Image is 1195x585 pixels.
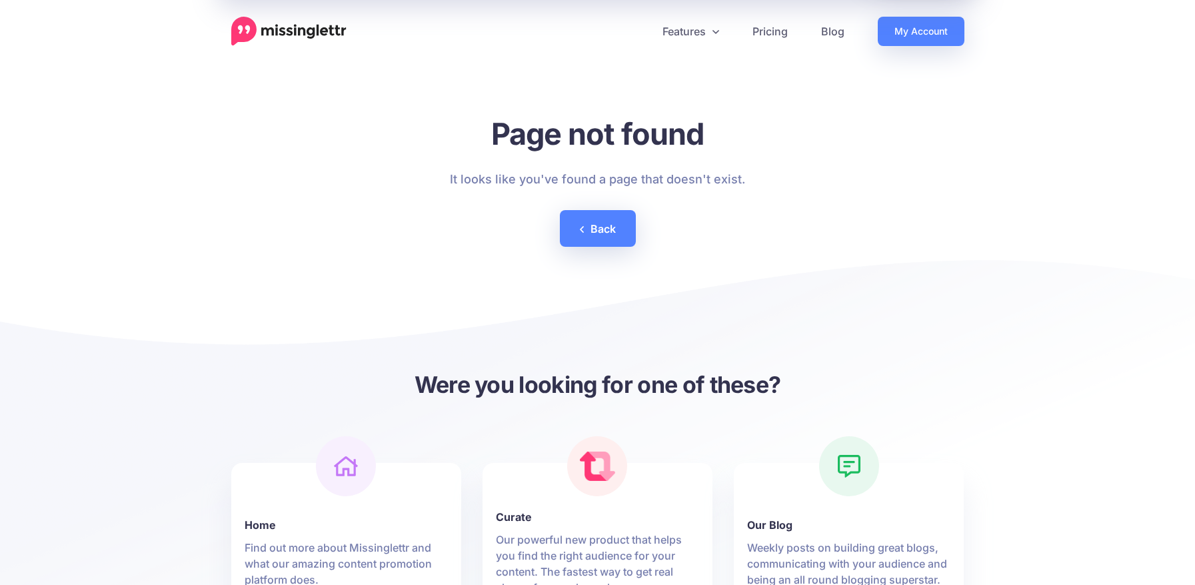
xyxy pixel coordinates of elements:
[450,115,745,152] h1: Page not found
[450,169,745,190] p: It looks like you've found a page that doesn't exist.
[736,17,804,46] a: Pricing
[804,17,861,46] a: Blog
[560,210,636,247] a: Back
[747,517,950,533] b: Our Blog
[245,517,448,533] b: Home
[878,17,964,46] a: My Account
[231,370,964,400] h3: Were you looking for one of these?
[646,17,736,46] a: Features
[580,452,616,481] img: curate.png
[496,509,699,525] b: Curate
